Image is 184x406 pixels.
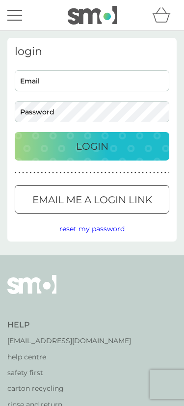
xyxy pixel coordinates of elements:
p: ● [97,170,99,175]
p: ● [56,170,58,175]
p: ● [22,170,24,175]
p: ● [79,170,80,175]
p: ● [160,170,162,175]
p: ● [26,170,28,175]
p: ● [123,170,125,175]
p: ● [108,170,110,175]
p: ● [71,170,73,175]
p: ● [153,170,155,175]
p: ● [19,170,21,175]
p: ● [63,170,65,175]
p: ● [120,170,122,175]
p: ● [49,170,51,175]
p: ● [52,170,54,175]
p: ● [15,170,17,175]
p: ● [138,170,140,175]
p: ● [142,170,144,175]
p: ● [45,170,47,175]
p: ● [90,170,92,175]
p: ● [93,170,95,175]
p: ● [112,170,114,175]
p: ● [105,170,106,175]
p: Login [76,138,108,154]
button: menu [7,6,22,25]
p: ● [86,170,88,175]
p: ● [150,170,152,175]
button: reset my password [59,223,125,234]
p: ● [168,170,170,175]
p: ● [134,170,136,175]
button: Email me a login link [15,185,169,214]
p: ● [67,170,69,175]
p: ● [33,170,35,175]
p: Email me a login link [32,192,152,208]
p: ● [157,170,159,175]
h3: login [15,45,169,58]
a: carton recycling [7,383,131,394]
span: reset my password [59,224,125,233]
p: ● [127,170,129,175]
p: ● [131,170,132,175]
a: help centre [7,352,131,362]
p: ● [30,170,32,175]
p: ● [37,170,39,175]
img: smol [68,6,117,25]
p: ● [146,170,148,175]
img: smol [7,275,56,308]
p: ● [101,170,103,175]
p: ● [82,170,84,175]
p: ● [164,170,166,175]
p: ● [116,170,118,175]
p: ● [75,170,77,175]
p: ● [41,170,43,175]
div: basket [152,5,177,25]
button: Login [15,132,169,161]
p: ● [60,170,62,175]
a: [EMAIL_ADDRESS][DOMAIN_NAME] [7,335,131,346]
h4: Help [7,320,131,330]
a: safety first [7,367,131,378]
